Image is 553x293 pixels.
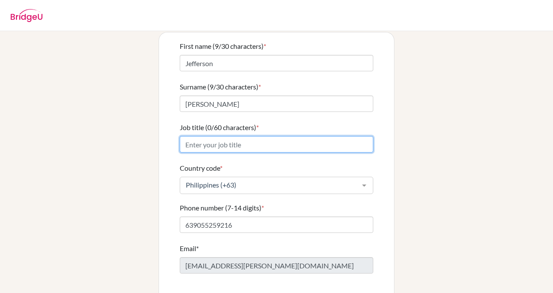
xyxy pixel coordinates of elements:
label: Country code [180,163,222,173]
label: First name (9/30 characters) [180,41,266,51]
input: Enter your first name [180,55,373,71]
input: Enter your surname [180,96,373,112]
label: Phone number (7-14 digits) [180,203,264,213]
label: Email* [180,243,199,254]
span: Philippines (+63) [184,181,356,189]
label: Job title (0/60 characters) [180,122,259,133]
input: Enter your job title [180,136,373,153]
img: BridgeU logo [10,9,43,22]
input: Enter your number [180,217,373,233]
label: Surname (9/30 characters) [180,82,261,92]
